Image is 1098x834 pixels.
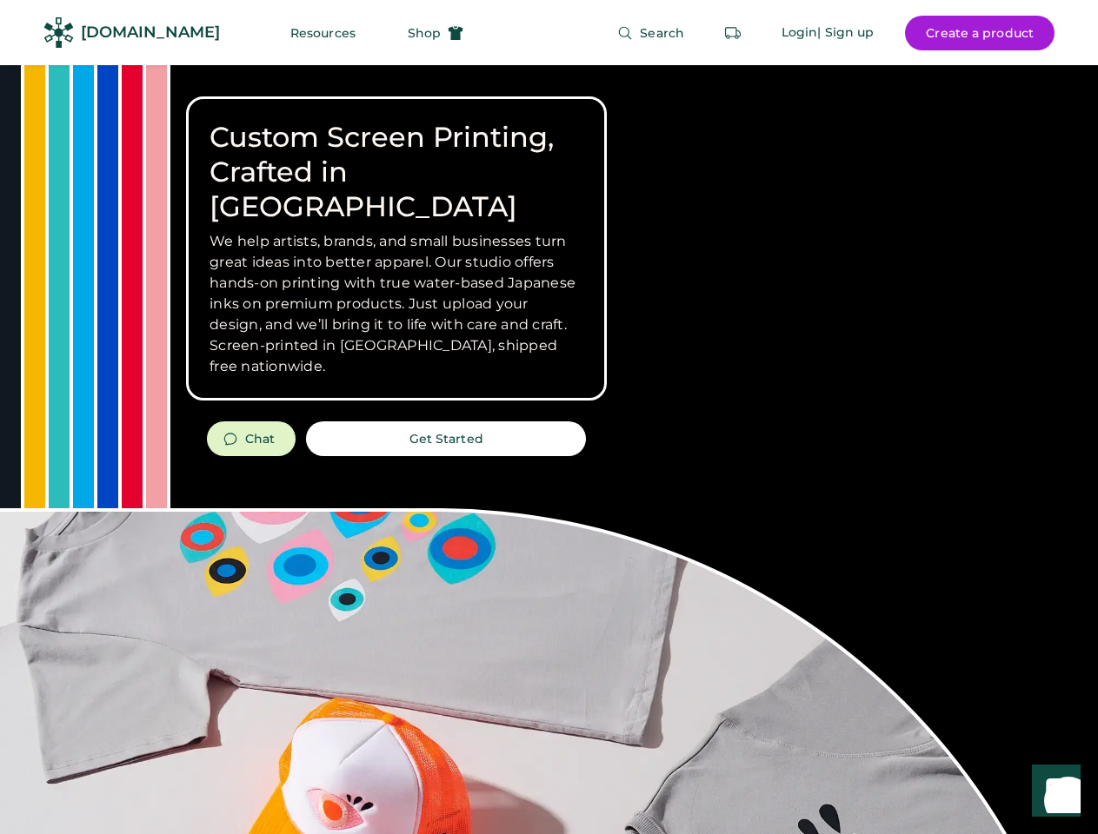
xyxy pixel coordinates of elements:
div: | Sign up [817,24,874,42]
iframe: Front Chat [1015,756,1090,831]
button: Shop [387,16,484,50]
h1: Custom Screen Printing, Crafted in [GEOGRAPHIC_DATA] [210,120,583,224]
div: [DOMAIN_NAME] [81,22,220,43]
img: Rendered Logo - Screens [43,17,74,48]
span: Shop [408,27,441,39]
button: Retrieve an order [715,16,750,50]
h3: We help artists, brands, and small businesses turn great ideas into better apparel. Our studio of... [210,231,583,377]
button: Get Started [306,421,586,456]
button: Chat [207,421,296,456]
span: Search [640,27,684,39]
button: Search [596,16,705,50]
button: Resources [270,16,376,50]
button: Create a product [905,16,1055,50]
div: Login [782,24,818,42]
